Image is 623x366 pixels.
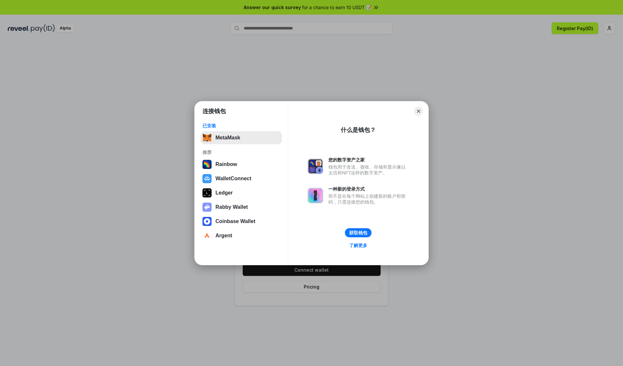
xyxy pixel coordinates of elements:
[202,160,212,169] img: svg+xml,%3Csvg%20width%3D%22120%22%20height%3D%22120%22%20viewBox%3D%220%200%20120%20120%22%20fil...
[215,204,248,210] div: Rabby Wallet
[345,241,371,250] a: 了解更多
[215,176,251,182] div: WalletConnect
[202,203,212,212] img: svg+xml,%3Csvg%20xmlns%3D%22http%3A%2F%2Fwww.w3.org%2F2000%2Fsvg%22%20fill%3D%22none%22%20viewBox...
[201,131,282,144] button: MetaMask
[308,159,323,174] img: svg+xml,%3Csvg%20xmlns%3D%22http%3A%2F%2Fwww.w3.org%2F2000%2Fsvg%22%20fill%3D%22none%22%20viewBox...
[201,229,282,242] button: Argent
[328,193,409,205] div: 而不是在每个网站上创建新的账户和密码，只需连接您的钱包。
[328,157,409,163] div: 您的数字资产之家
[349,242,367,248] div: 了解更多
[215,233,232,239] div: Argent
[202,133,212,142] img: svg+xml,%3Csvg%20fill%3D%22none%22%20height%3D%2233%22%20viewBox%3D%220%200%2035%2033%22%20width%...
[215,135,240,141] div: MetaMask
[202,217,212,226] img: svg+xml,%3Csvg%20width%3D%2228%22%20height%3D%2228%22%20viewBox%3D%220%200%2028%2028%22%20fill%3D...
[202,174,212,183] img: svg+xml,%3Csvg%20width%3D%2228%22%20height%3D%2228%22%20viewBox%3D%220%200%2028%2028%22%20fill%3D...
[349,230,367,236] div: 获取钱包
[201,186,282,199] button: Ledger
[215,161,237,167] div: Rainbow
[201,158,282,171] button: Rainbow
[215,218,255,224] div: Coinbase Wallet
[215,190,233,196] div: Ledger
[201,215,282,228] button: Coinbase Wallet
[414,107,423,116] button: Close
[202,149,280,155] div: 推荐
[328,186,409,192] div: 一种新的登录方式
[202,231,212,240] img: svg+xml,%3Csvg%20width%3D%2228%22%20height%3D%2228%22%20viewBox%3D%220%200%2028%2028%22%20fill%3D...
[202,123,280,129] div: 已安装
[345,228,372,237] button: 获取钱包
[341,126,376,134] div: 什么是钱包？
[202,107,226,115] h1: 连接钱包
[308,188,323,203] img: svg+xml,%3Csvg%20xmlns%3D%22http%3A%2F%2Fwww.w3.org%2F2000%2Fsvg%22%20fill%3D%22none%22%20viewBox...
[201,172,282,185] button: WalletConnect
[328,164,409,176] div: 钱包用于发送、接收、存储和显示像以太坊和NFT这样的数字资产。
[202,188,212,197] img: svg+xml,%3Csvg%20xmlns%3D%22http%3A%2F%2Fwww.w3.org%2F2000%2Fsvg%22%20width%3D%2228%22%20height%3...
[201,201,282,214] button: Rabby Wallet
